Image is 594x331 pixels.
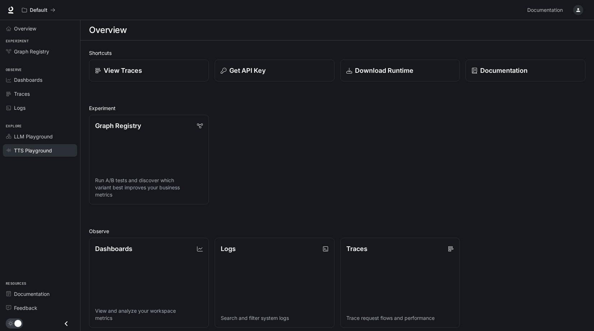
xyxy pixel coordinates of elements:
[480,66,528,75] p: Documentation
[221,315,328,322] p: Search and filter system logs
[229,66,266,75] p: Get API Key
[89,227,585,235] h2: Observe
[524,3,568,17] a: Documentation
[14,319,22,327] span: Dark mode toggle
[346,244,368,254] p: Traces
[3,74,77,86] a: Dashboards
[14,90,30,98] span: Traces
[215,60,335,81] button: Get API Key
[14,304,37,312] span: Feedback
[3,144,77,157] a: TTS Playground
[95,307,203,322] p: View and analyze your workspace metrics
[95,177,203,198] p: Run A/B tests and discover which variant best improves your business metrics
[355,66,413,75] p: Download Runtime
[89,238,209,327] a: DashboardsView and analyze your workspace metrics
[89,49,585,57] h2: Shortcuts
[104,66,142,75] p: View Traces
[3,22,77,35] a: Overview
[14,147,52,154] span: TTS Playground
[3,302,77,314] a: Feedback
[58,316,74,331] button: Close drawer
[14,76,42,84] span: Dashboards
[3,45,77,58] a: Graph Registry
[30,7,47,13] p: Default
[215,238,335,327] a: LogsSearch and filter system logs
[3,130,77,143] a: LLM Playground
[14,25,36,32] span: Overview
[14,133,53,140] span: LLM Playground
[466,60,585,81] a: Documentation
[89,23,127,37] h1: Overview
[221,244,236,254] p: Logs
[19,3,59,17] button: All workspaces
[14,48,49,55] span: Graph Registry
[14,104,25,112] span: Logs
[3,288,77,300] a: Documentation
[89,115,209,204] a: Graph RegistryRun A/B tests and discover which variant best improves your business metrics
[89,104,585,112] h2: Experiment
[89,60,209,81] a: View Traces
[3,101,77,114] a: Logs
[95,121,141,131] p: Graph Registry
[340,238,460,327] a: TracesTrace request flows and performance
[95,244,132,254] p: Dashboards
[346,315,454,322] p: Trace request flows and performance
[3,88,77,100] a: Traces
[340,60,460,81] a: Download Runtime
[527,6,563,15] span: Documentation
[14,290,50,298] span: Documentation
